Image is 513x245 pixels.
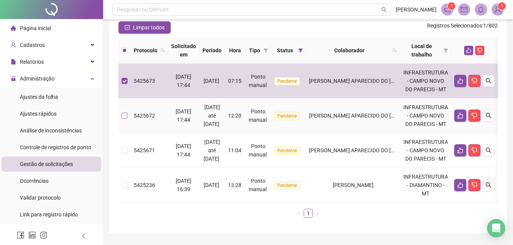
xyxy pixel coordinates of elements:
span: Local de trabalho [403,42,440,59]
span: file [11,59,16,64]
span: Controle de registros de ponto [20,144,91,150]
span: [PERSON_NAME] APARECIDO DO [PERSON_NAME] [309,113,430,119]
span: Ajustes da folha [20,94,58,100]
li: 1 [304,209,313,218]
span: dislike [471,182,477,188]
span: Protocolo [134,46,157,55]
span: 5425672 [134,113,155,119]
img: 85017 [492,4,503,15]
span: Ponto manual [249,143,267,158]
span: linkedin [28,231,36,239]
span: Pendente [274,181,300,190]
span: search [485,113,492,119]
td: INFRAESTRUTURA - CAMPO NOVO DO PARECIS - MT [400,98,451,133]
span: search [485,78,492,84]
span: filter [264,48,268,53]
span: Ajustes rápidos [20,111,57,117]
span: dislike [471,78,477,84]
span: like [457,147,463,153]
span: [DATE] [204,182,219,188]
span: [DATE] até [DATE] [204,139,220,162]
span: [DATE] 16:39 [176,178,191,192]
span: bell [477,6,484,13]
span: like [466,48,471,53]
sup: Atualize o seu contato no menu Meus Dados [498,2,506,10]
button: right [313,209,322,218]
span: dislike [471,113,477,119]
span: Análise de inconsistências [20,127,82,134]
span: [DATE] [204,78,219,84]
span: Tipo [249,46,261,55]
span: [DATE] 17:44 [176,74,191,88]
span: Colaborador [309,46,389,55]
span: search [160,48,165,53]
span: 13:28 [228,182,241,188]
span: lock [11,76,16,81]
sup: 1 [448,2,455,10]
span: [DATE] 17:44 [176,108,191,123]
th: Hora [225,37,246,64]
span: Ponto manual [249,108,267,123]
span: Registros Selecionados [427,23,482,29]
span: Limpar todos [133,23,165,32]
span: mail [461,6,468,13]
span: search [485,182,492,188]
button: left [295,209,304,218]
td: INFRAESTRUTURA - CAMPO NOVO DO PARECIS - MT [400,133,451,168]
span: Pendente [274,147,300,155]
span: check-square [125,25,130,30]
span: Status [274,46,295,55]
span: : 1 / 802 [427,21,498,34]
span: Gestão de solicitações [20,161,73,167]
span: Validar protocolo [20,195,61,201]
span: Ponto manual [249,74,267,88]
span: 11:04 [228,147,241,153]
span: [PERSON_NAME] [333,182,374,188]
span: filter [442,40,450,60]
span: 5425671 [134,147,155,153]
span: notification [444,6,451,13]
span: search [392,48,397,53]
span: Pendente [274,112,300,120]
span: dislike [471,147,477,153]
span: instagram [40,231,47,239]
li: Próxima página [313,209,322,218]
span: left [297,211,301,216]
span: Ocorrências [20,178,49,184]
span: Cadastros [20,42,45,48]
span: 07:15 [228,78,241,84]
span: [DATE] até [DATE] [204,104,220,127]
span: left [81,233,86,239]
span: right [315,211,320,216]
th: Período [199,37,225,64]
span: Página inicial [20,25,51,31]
span: [PERSON_NAME] APARECIDO DO [PERSON_NAME] [309,147,430,153]
span: Relatórios [20,59,44,65]
span: [DATE] 17:44 [176,143,191,158]
span: home [11,26,16,31]
span: filter [297,45,304,56]
span: filter [443,48,448,53]
span: search [391,45,398,56]
button: Limpar todos [118,21,171,34]
a: 1 [304,209,312,218]
span: search [159,45,167,56]
span: dislike [477,48,482,53]
span: facebook [17,231,24,239]
span: user-add [11,42,16,48]
span: 12:20 [228,113,241,119]
span: search [381,7,387,13]
span: 5425673 [134,78,155,84]
span: Administração [20,76,55,82]
td: INFRAESTRUTURA - CAMPO NOVO DO PARECIS - MT [400,64,451,98]
td: INFRAESTRUTURA - DIAMANTINO - MT [400,168,451,203]
span: Pendente [274,77,300,85]
span: like [457,113,463,119]
span: 5425236 [134,182,155,188]
span: Ponto manual [249,178,267,192]
span: filter [262,45,270,56]
span: [PERSON_NAME] [396,5,437,14]
span: 1 [501,3,503,9]
span: search [485,147,492,153]
div: Open Intercom Messenger [487,219,505,237]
